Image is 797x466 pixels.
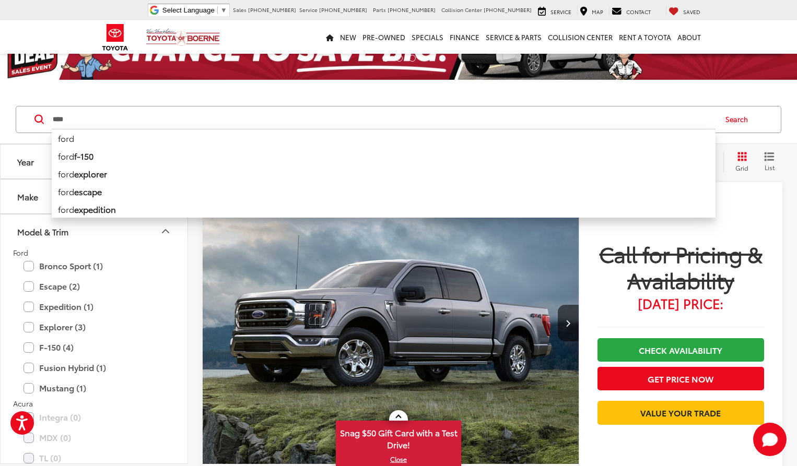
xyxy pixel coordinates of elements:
b: explorer [74,168,107,180]
span: ▼ [220,6,227,14]
button: Model & TrimModel & Trim [1,214,189,248]
a: Collision Center [545,20,616,54]
a: Map [577,6,606,16]
div: Year [17,157,34,166]
span: Map [592,8,603,16]
button: Grid View [723,151,756,172]
b: f-150 [74,150,93,162]
span: Parts [373,6,386,14]
span: List [764,163,775,172]
button: List View [756,151,782,172]
li: ford [52,183,716,200]
li: ford [52,200,716,218]
a: New [337,20,359,54]
span: Select Language [162,6,215,14]
a: About [674,20,704,54]
a: Value Your Trade [597,401,764,424]
label: F-150 (4) [24,338,165,356]
svg: Start Chat [753,423,787,456]
button: Toggle Chat Window [753,423,787,456]
span: Service [550,8,571,16]
button: YearYear [1,145,189,178]
button: MakeMake [1,180,189,213]
span: Acura [13,398,33,409]
a: Contact [609,6,653,16]
span: [PHONE_NUMBER] [388,6,436,14]
label: MDX (0) [24,428,165,447]
label: Escape (2) [24,277,165,295]
img: Vic Vaughan Toyota of Boerne [146,28,220,46]
label: Expedition (1) [24,297,165,316]
label: Bronco Sport (1) [24,257,165,275]
b: escape [74,185,102,197]
li: ford [52,147,716,165]
input: Search by Make, Model, or Keyword [52,107,716,132]
span: Call for Pricing & Availability [597,241,764,293]
a: Rent a Toyota [616,20,674,54]
div: Model & Trim [159,225,172,237]
div: Make [17,192,38,201]
span: Ford [13,247,28,258]
a: Finance [447,20,483,54]
span: Saved [683,8,700,16]
div: 2021 Ford F-150 XLT 0 [202,182,580,464]
span: [PHONE_NUMBER] [319,6,367,14]
a: 2021 Ford F-150 XLT2021 Ford F-150 XLT2021 Ford F-150 XLT2021 Ford F-150 XLT [202,182,580,464]
b: expedition [74,203,116,215]
li: ford [52,129,716,147]
label: Integra (0) [24,408,165,426]
span: [DATE] Price: [597,298,764,308]
span: [PHONE_NUMBER] [248,6,296,14]
a: Service & Parts: Opens in a new tab [483,20,545,54]
span: Contact [626,8,651,16]
label: Explorer (3) [24,318,165,336]
a: Check Availability [597,338,764,362]
a: Pre-Owned [359,20,408,54]
button: Search [716,106,763,133]
a: Service [535,6,574,16]
span: Sales [233,6,247,14]
span: Service [299,6,318,14]
a: Home [323,20,337,54]
button: Next image [558,305,579,341]
div: Model & Trim [17,226,68,236]
label: Fusion Hybrid (1) [24,359,165,377]
a: Specials [408,20,447,54]
span: Collision Center [441,6,482,14]
span: Grid [735,163,748,172]
button: Get Price Now [597,367,764,390]
span: ​ [217,6,218,14]
li: ford [52,165,716,183]
a: Select Language​ [162,6,227,14]
span: [PHONE_NUMBER] [484,6,532,14]
span: Snag $50 Gift Card with a Test Drive! [337,422,460,453]
img: 2021 Ford F-150 XLT [202,182,580,465]
label: Mustang (1) [24,379,165,397]
a: My Saved Vehicles [666,6,703,16]
img: Toyota [96,20,135,54]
